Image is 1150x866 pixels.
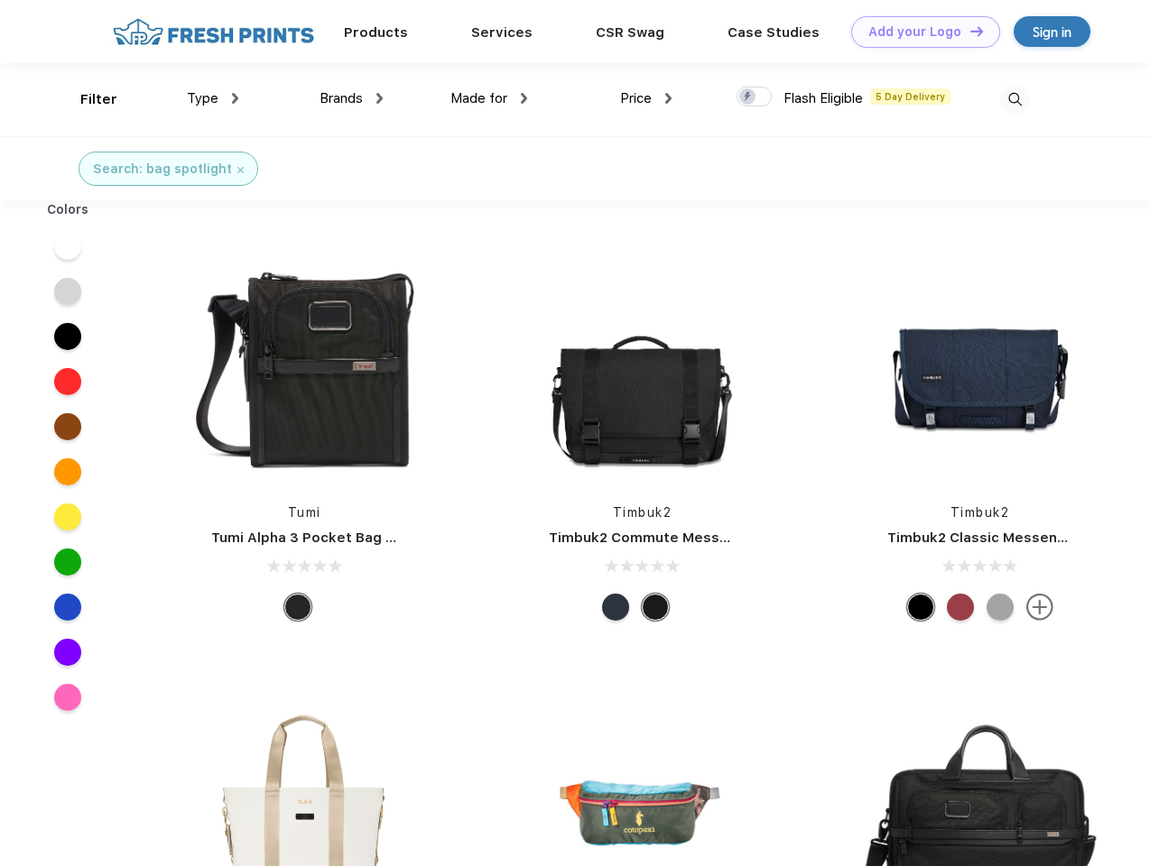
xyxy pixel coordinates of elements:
span: Made for [450,90,507,106]
div: Eco Rind Pop [987,594,1014,621]
div: Eco Bookish [947,594,974,621]
a: Tumi Alpha 3 Pocket Bag Small [211,530,422,546]
img: func=resize&h=266 [860,245,1100,485]
span: Price [620,90,652,106]
div: Eco Black [907,594,934,621]
div: Filter [80,89,117,110]
div: Eco Black [642,594,669,621]
span: Brands [320,90,363,106]
span: Flash Eligible [784,90,863,106]
div: Eco Nautical [602,594,629,621]
a: Sign in [1014,16,1090,47]
img: desktop_search.svg [1000,85,1030,115]
a: Timbuk2 [951,505,1010,520]
img: func=resize&h=266 [522,245,762,485]
a: Timbuk2 Classic Messenger Bag [887,530,1111,546]
a: Timbuk2 Commute Messenger Bag [549,530,791,546]
span: Type [187,90,218,106]
span: 5 Day Delivery [870,88,951,105]
img: DT [970,26,983,36]
div: Add your Logo [868,24,961,40]
a: Tumi [288,505,321,520]
div: Colors [33,200,103,219]
div: Sign in [1033,22,1071,42]
img: dropdown.png [521,93,527,104]
img: dropdown.png [376,93,383,104]
img: more.svg [1026,594,1053,621]
a: Products [344,24,408,41]
img: dropdown.png [665,93,672,104]
img: fo%20logo%202.webp [107,16,320,48]
img: func=resize&h=266 [184,245,424,485]
div: Black [284,594,311,621]
img: dropdown.png [232,93,238,104]
div: Search: bag spotlight [93,160,232,179]
a: Timbuk2 [613,505,672,520]
img: filter_cancel.svg [237,167,244,173]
